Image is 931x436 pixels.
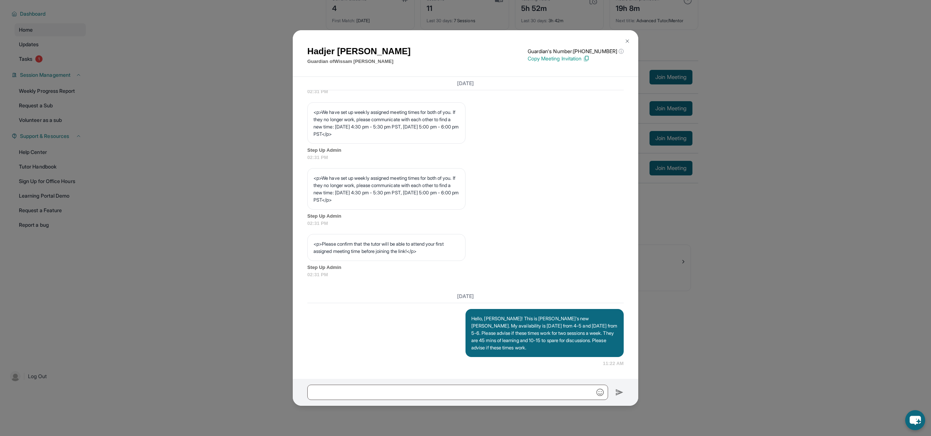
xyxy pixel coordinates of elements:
[307,147,624,154] span: Step Up Admin
[307,80,624,87] h3: [DATE]
[471,315,618,351] p: Hello, [PERSON_NAME]! This is [PERSON_NAME]'s new [PERSON_NAME]. My availability is [DATE] from 4...
[583,55,590,62] img: Copy Icon
[307,271,624,278] span: 02:31 PM
[313,174,459,203] p: <p>We have set up weekly assigned meeting times for both of you. If they no longer work, please c...
[528,55,624,62] p: Copy Meeting Invitation
[313,108,459,138] p: <p>We have set up weekly assigned meeting times for both of you. If they no longer work, please c...
[615,388,624,397] img: Send icon
[307,293,624,300] h3: [DATE]
[307,88,624,95] span: 02:31 PM
[624,38,630,44] img: Close Icon
[307,213,624,220] span: Step Up Admin
[307,45,411,58] h1: Hadjer [PERSON_NAME]
[307,220,624,227] span: 02:31 PM
[603,360,624,367] span: 11:22 AM
[596,389,604,396] img: Emoji
[307,58,411,65] p: Guardian of Wissam [PERSON_NAME]
[307,154,624,161] span: 02:31 PM
[313,240,459,255] p: <p>Please confirm that the tutor will be able to attend your first assigned meeting time before j...
[528,48,624,55] p: Guardian's Number: [PHONE_NUMBER]
[307,264,624,271] span: Step Up Admin
[905,410,925,430] button: chat-button
[619,48,624,55] span: ⓘ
